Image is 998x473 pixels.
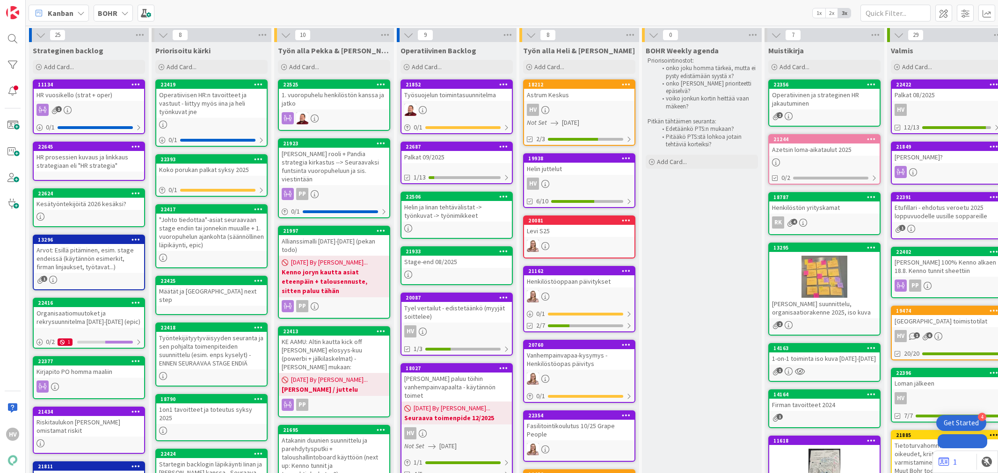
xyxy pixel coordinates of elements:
[160,156,267,163] div: 22393
[279,148,389,185] div: [PERSON_NAME] rooli + Pandia strategia kirkastus --> Seuraavaksi funtsinta vuoropuheluun ja sis. ...
[528,155,634,162] div: 19938
[899,225,905,231] span: 1
[769,193,880,201] div: 18787
[524,178,634,190] div: HV
[769,344,880,365] div: 141631-on-1 toiminta iso kuva [DATE]-[DATE]
[34,236,144,273] div: 13296Arvot: Esillä pitäminen, esim. stage endeissä (käytännön esimerkit, firman linjaukset, työta...
[773,136,880,143] div: 21244
[401,142,513,184] a: 22687Palkat 09/20251/13
[528,217,634,224] div: 20081
[860,5,931,21] input: Quick Filter...
[769,216,880,229] div: RK
[406,193,512,200] div: 22506
[156,89,267,118] div: Operatiivisen HR:n tavoitteet ja vastuut - liittyy myös iina ja heli työnkuvat jne
[33,407,145,454] a: 21434Riskitaulukon [PERSON_NAME] omistamat riskit
[34,416,144,437] div: Riskitaulukon [PERSON_NAME] omistamat riskit
[401,151,512,163] div: Palkat 09/2025
[777,321,783,327] span: 2
[46,122,55,132] span: 0 / 1
[524,420,634,440] div: Fasilitointikoulutus 10/25 Grape People
[524,240,634,252] div: IH
[401,427,512,439] div: HV
[523,410,635,462] a: 22354Fasilitointikoulutus 10/25 Grape PeopleIH
[781,173,790,183] span: 0/2
[527,178,539,190] div: HV
[296,188,308,200] div: PP
[34,299,144,328] div: 22416Organisaatiomuutoket ja rekrysuunnitelma [DATE]-[DATE] (epic)
[6,6,19,19] img: Visit kanbanzone.com
[657,158,687,166] span: Add Card...
[160,81,267,88] div: 22419
[34,357,144,378] div: 22377Kirjapito PO homma maaliin
[156,277,267,306] div: 22425Määtät ja [GEOGRAPHIC_DATA] next step
[279,327,389,336] div: 22413
[524,275,634,287] div: Henkilöstöoppaan päivitykset
[156,214,267,251] div: "Johto tiedottaa"-asiat seuraavaan stage endiin tai jonnekin muualle + 1. vuoropuhelun ajankohta ...
[524,349,634,370] div: Vanhempainvapaa-kysymys - Henkilöstöopas päivitys
[524,216,634,225] div: 20081
[156,403,267,424] div: 1on1 tavoitteet ja toteutus syksy 2025
[777,112,783,118] span: 2
[34,244,144,273] div: Arvot: Esillä pitäminen, esim. stage endeissä (käytännön esimerkit, firman linjaukset, työtavat...)
[34,236,144,244] div: 13296
[902,63,932,71] span: Add Card...
[156,395,267,403] div: 18790
[524,267,634,287] div: 21162Henkilöstöoppaan päivitykset
[414,172,426,182] span: 1/13
[414,344,423,354] span: 1/3
[768,134,881,185] a: 21244Azetsin loma-aikataulut 20250/2
[904,122,919,132] span: 12/13
[33,235,145,290] a: 13296Arvot: Esillä pitäminen, esim. stage endeissä (käytännön esimerkit, firman linjaukset, työta...
[909,279,921,292] div: PP
[401,246,513,285] a: 21933Stage-end 08/2025
[406,248,512,255] div: 21933
[769,244,880,252] div: 13295
[34,198,144,210] div: Kesätyöntekijöitä 2026 kesäksi?
[33,298,145,349] a: 22416Organisaatiomuutoket ja rekrysuunnitelma [DATE]-[DATE] (epic)0/21
[401,193,512,201] div: 22506
[38,190,144,197] div: 22624
[156,155,267,164] div: 22393
[769,390,880,411] div: 14164Firman tavoitteet 2024
[769,399,880,411] div: Firman tavoitteet 2024
[769,298,880,318] div: [PERSON_NAME] suunnittelu, organisaatiorakenne 2025, iso kuva
[38,300,144,306] div: 22416
[34,143,144,151] div: 22645
[895,104,907,116] div: HV
[404,325,416,337] div: HV
[156,184,267,196] div: 0/1
[404,104,416,116] img: JS
[534,63,564,71] span: Add Card...
[401,373,512,401] div: [PERSON_NAME] paluu töihin vanhempainvapaalta - käytännön toimet
[769,80,880,109] div: 22356Operatiivinen ja strateginen HR jakautuminen
[156,205,267,214] div: 22417
[777,367,783,373] span: 1
[155,322,268,387] a: 22418Työntekijätyytyväisyyden seuranta ja sen pohjalta toimenpiteiden suunnittelu (esim. enps kys...
[279,235,389,256] div: Allianssimalli [DATE]-[DATE] (pekan todo)
[279,89,389,109] div: 1. vuoropuhelu henkilöstön kanssa ja jatko
[773,194,880,201] div: 18787
[528,268,634,274] div: 21162
[527,240,539,252] img: IH
[773,391,880,398] div: 14164
[414,122,423,132] span: 0 / 1
[98,8,117,18] b: BOHR
[401,80,512,89] div: 21852
[168,135,177,145] span: 0 / 1
[46,337,55,347] span: 0 / 2
[926,332,932,338] span: 6
[58,338,73,346] div: 1
[155,204,268,268] a: 22417"Johto tiedottaa"-asiat seuraavaan stage endiin tai jonnekin muualle + 1. vuoropuhelun ajank...
[406,143,512,150] div: 22687
[524,154,634,175] div: 19938Helin juttelut
[524,411,634,420] div: 22354
[401,143,512,163] div: 22687Palkat 09/2025
[155,154,268,197] a: 22393Koko porukan palkat syksy 20250/1
[524,341,634,370] div: 20760Vanhempainvapaa-kysymys - Henkilöstöopas päivitys
[33,142,145,181] a: 22645HR prosessien kuvaus ja linkkaus strategiaan eli "HR strategia"
[156,332,267,369] div: Työntekijätyytyväisyyden seuranta ja sen pohjalta toimenpiteiden suunnittelu (esim. enps kyselyt)...
[536,196,548,206] span: 6/10
[155,79,268,147] a: 22419Operatiivisen HR:n tavoitteet ja vastuut - liittyy myös iina ja heli työnkuvat jne0/1
[156,323,267,332] div: 22418
[524,267,634,275] div: 21162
